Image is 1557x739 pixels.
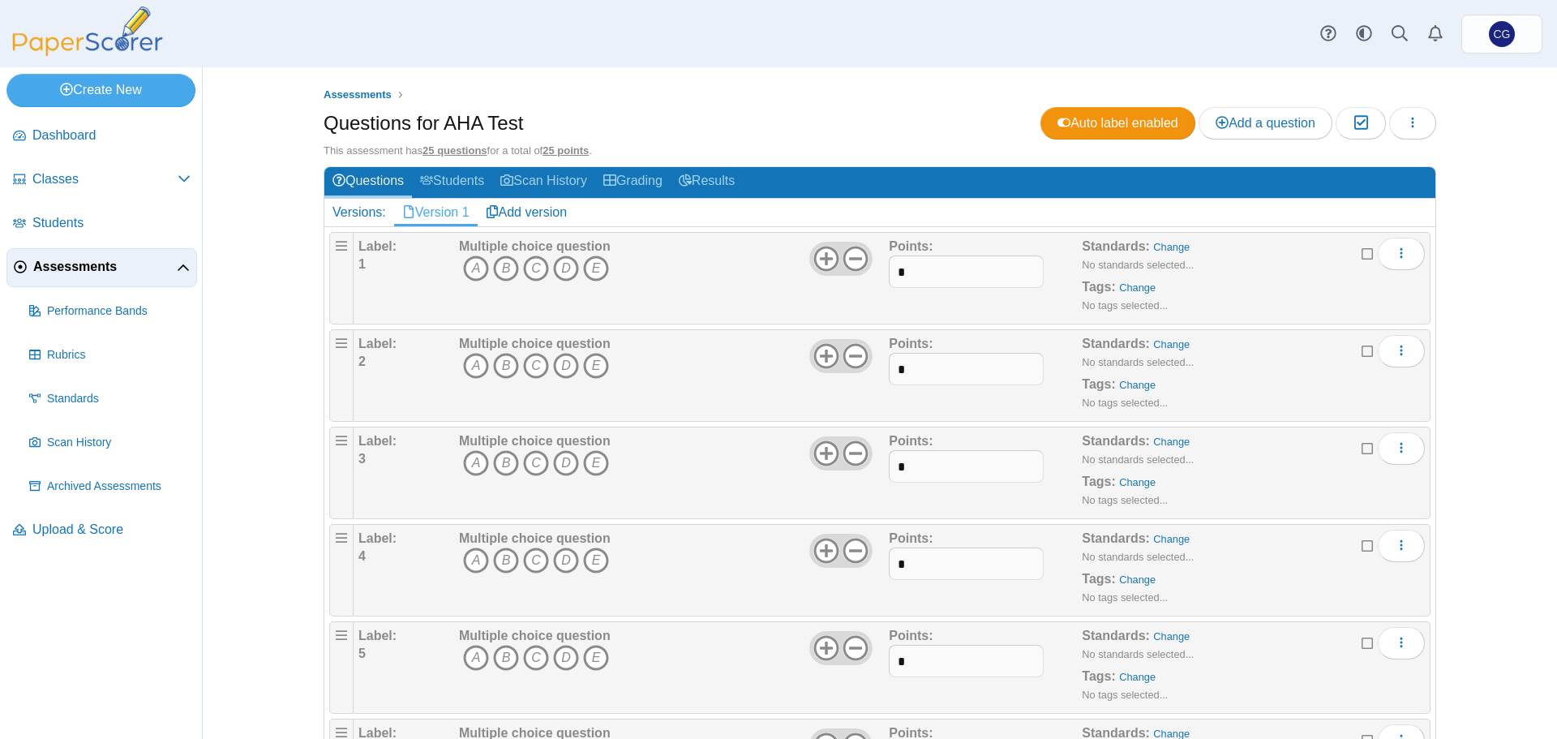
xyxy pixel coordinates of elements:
[1082,669,1115,683] b: Tags:
[1082,591,1168,604] small: No tags selected...
[1119,671,1156,683] a: Change
[543,144,589,157] u: 25 points
[1082,377,1115,391] b: Tags:
[358,337,397,350] b: Label:
[1082,397,1168,409] small: No tags selected...
[47,347,191,363] span: Rubrics
[889,239,933,253] b: Points:
[47,479,191,495] span: Archived Assessments
[1199,107,1332,140] a: Add a question
[1153,338,1190,350] a: Change
[463,548,489,574] i: A
[1082,475,1115,488] b: Tags:
[1082,259,1194,271] small: No standards selected...
[324,110,523,137] h1: Questions for AHA Test
[329,524,354,617] div: Drag handle
[553,256,579,281] i: D
[1153,630,1190,642] a: Change
[1082,356,1194,368] small: No standards selected...
[1216,116,1315,130] span: Add a question
[493,548,519,574] i: B
[671,167,743,197] a: Results
[1057,116,1178,130] span: Auto label enabled
[422,144,487,157] u: 25 questions
[553,353,579,379] i: D
[492,167,595,197] a: Scan History
[324,88,392,101] span: Assessments
[412,167,492,197] a: Students
[889,434,933,448] b: Points:
[23,423,197,462] a: Scan History
[493,645,519,671] i: B
[523,450,549,476] i: C
[23,467,197,506] a: Archived Assessments
[1489,21,1515,47] span: Christopher Gutierrez
[523,548,549,574] i: C
[320,85,396,105] a: Assessments
[583,548,609,574] i: E
[32,521,191,539] span: Upload & Score
[553,450,579,476] i: D
[6,74,195,106] a: Create New
[1119,476,1156,488] a: Change
[459,239,611,253] b: Multiple choice question
[358,354,366,368] b: 2
[1119,281,1156,294] a: Change
[23,336,197,375] a: Rubrics
[1119,379,1156,391] a: Change
[1418,16,1453,52] a: Alerts
[583,353,609,379] i: E
[324,144,1436,158] div: This assessment has for a total of .
[1082,689,1168,701] small: No tags selected...
[1082,648,1194,660] small: No standards selected...
[459,531,611,545] b: Multiple choice question
[6,511,197,550] a: Upload & Score
[459,434,611,448] b: Multiple choice question
[459,629,611,642] b: Multiple choice question
[553,645,579,671] i: D
[6,45,169,58] a: PaperScorer
[324,167,412,197] a: Questions
[1082,280,1115,294] b: Tags:
[1153,241,1190,253] a: Change
[463,353,489,379] i: A
[358,531,397,545] b: Label:
[493,353,519,379] i: B
[459,337,611,350] b: Multiple choice question
[6,6,169,56] img: PaperScorer
[1119,574,1156,586] a: Change
[6,204,197,243] a: Students
[1378,238,1425,270] button: More options
[478,199,576,226] a: Add version
[1378,530,1425,562] button: More options
[6,117,197,156] a: Dashboard
[358,239,397,253] b: Label:
[889,337,933,350] b: Points:
[47,303,191,320] span: Performance Bands
[358,629,397,642] b: Label:
[358,647,366,660] b: 5
[523,353,549,379] i: C
[329,329,354,422] div: Drag handle
[47,435,191,451] span: Scan History
[324,199,394,226] div: Versions:
[889,531,933,545] b: Points:
[329,232,354,324] div: Drag handle
[1378,432,1425,465] button: More options
[1082,572,1115,586] b: Tags:
[1082,453,1194,466] small: No standards selected...
[358,549,366,563] b: 4
[23,292,197,331] a: Performance Bands
[583,450,609,476] i: E
[32,214,191,232] span: Students
[1082,531,1150,545] b: Standards:
[358,452,366,466] b: 3
[47,391,191,407] span: Standards
[583,256,609,281] i: E
[889,629,933,642] b: Points:
[1082,434,1150,448] b: Standards:
[1153,436,1190,448] a: Change
[23,380,197,419] a: Standards
[6,161,197,200] a: Classes
[523,645,549,671] i: C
